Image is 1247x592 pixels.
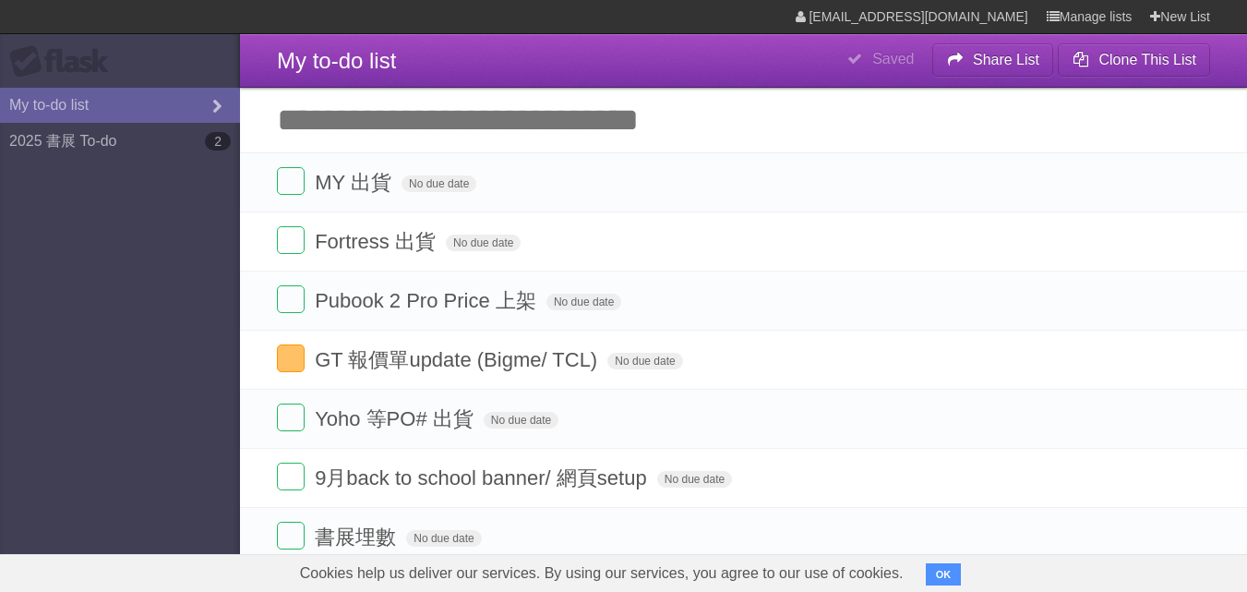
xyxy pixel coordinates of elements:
label: Done [277,344,305,372]
span: GT 報價單update (Bigme/ TCL) [315,348,602,371]
span: My to-do list [277,48,396,73]
span: No due date [607,353,682,369]
span: No due date [402,175,476,192]
span: No due date [406,530,481,547]
span: 書展埋數 [315,526,401,549]
span: No due date [484,412,558,429]
b: Share List [973,52,1039,67]
label: Done [277,167,305,195]
b: Saved [872,51,914,66]
label: Done [277,463,305,490]
span: Fortress 出貨 [315,230,440,253]
span: 9月back to school banner/ 網頁setup [315,466,652,489]
span: No due date [446,235,521,251]
span: Pubook 2 Pro Price 上架 [315,289,541,312]
span: Yoho 等PO# 出貨 [315,407,478,430]
label: Done [277,285,305,313]
button: Share List [932,43,1054,77]
span: No due date [546,294,621,310]
span: No due date [657,471,732,488]
div: Flask [9,45,120,79]
label: Done [277,522,305,550]
span: MY 出貨 [315,171,396,194]
label: Done [277,404,305,431]
label: Done [277,226,305,254]
b: 2 [205,132,231,151]
button: Clone This List [1058,43,1210,77]
span: Cookies help us deliver our services. By using our services, you agree to our use of cookies. [282,555,922,592]
button: OK [926,563,962,586]
b: Clone This List [1098,52,1196,67]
